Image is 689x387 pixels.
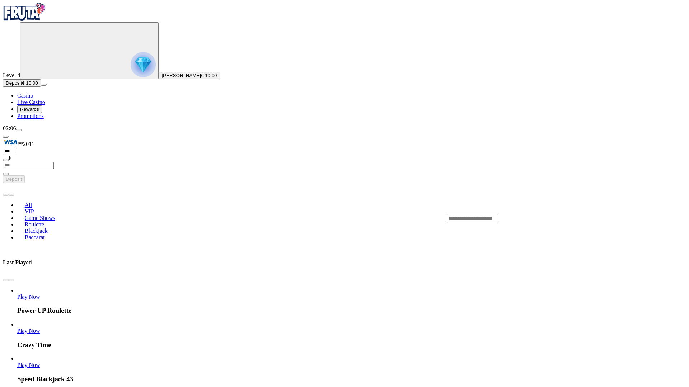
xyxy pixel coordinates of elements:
[17,294,40,300] a: Power UP Roulette
[3,72,20,78] span: Level 4
[20,22,159,79] button: reward progress
[201,73,217,78] span: € 10.00
[22,234,48,240] span: Baccarat
[3,159,9,161] button: eye icon
[159,72,220,79] button: [PERSON_NAME]€ 10.00
[41,84,47,86] button: menu
[3,194,9,196] button: prev slide
[17,294,40,300] span: Play Now
[3,3,46,21] img: Fruta
[17,113,44,119] a: Promotions
[131,52,156,77] img: reward progress
[3,259,32,266] h3: Last Played
[3,183,686,253] header: Lobby
[17,93,33,99] a: Casino
[17,213,62,223] a: Game Shows
[22,202,35,208] span: All
[17,232,52,243] a: Baccarat
[3,79,41,87] button: Depositplus icon€ 10.00
[17,226,55,236] a: Blackjack
[3,16,46,22] a: Fruta
[3,175,25,183] button: Deposit
[447,215,498,222] input: Search
[3,279,9,281] button: prev slide
[17,328,40,334] span: Play Now
[3,173,9,175] button: eye icon
[22,80,38,86] span: € 10.00
[22,215,58,221] span: Game Shows
[3,3,686,119] nav: Primary
[161,73,201,78] span: [PERSON_NAME]
[17,362,40,368] span: Play Now
[3,190,433,246] nav: Lobby
[22,221,47,227] span: Roulette
[17,362,40,368] a: Speed Blackjack 43
[17,200,39,211] a: All
[9,155,11,161] span: €
[3,93,686,119] nav: Main menu
[17,206,41,217] a: VIP
[9,279,14,281] button: next slide
[3,138,17,146] img: Visa
[3,125,16,131] span: 02:06
[16,129,22,131] button: menu
[6,80,22,86] span: Deposit
[6,176,22,182] span: Deposit
[17,219,52,230] a: Roulette
[22,208,37,214] span: VIP
[17,328,40,334] a: Crazy Time
[9,194,14,196] button: next slide
[17,99,45,105] a: Live Casino
[22,228,51,234] span: Blackjack
[20,107,39,112] span: Rewards
[3,136,9,138] button: Hide quick deposit form
[17,105,42,113] button: Rewards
